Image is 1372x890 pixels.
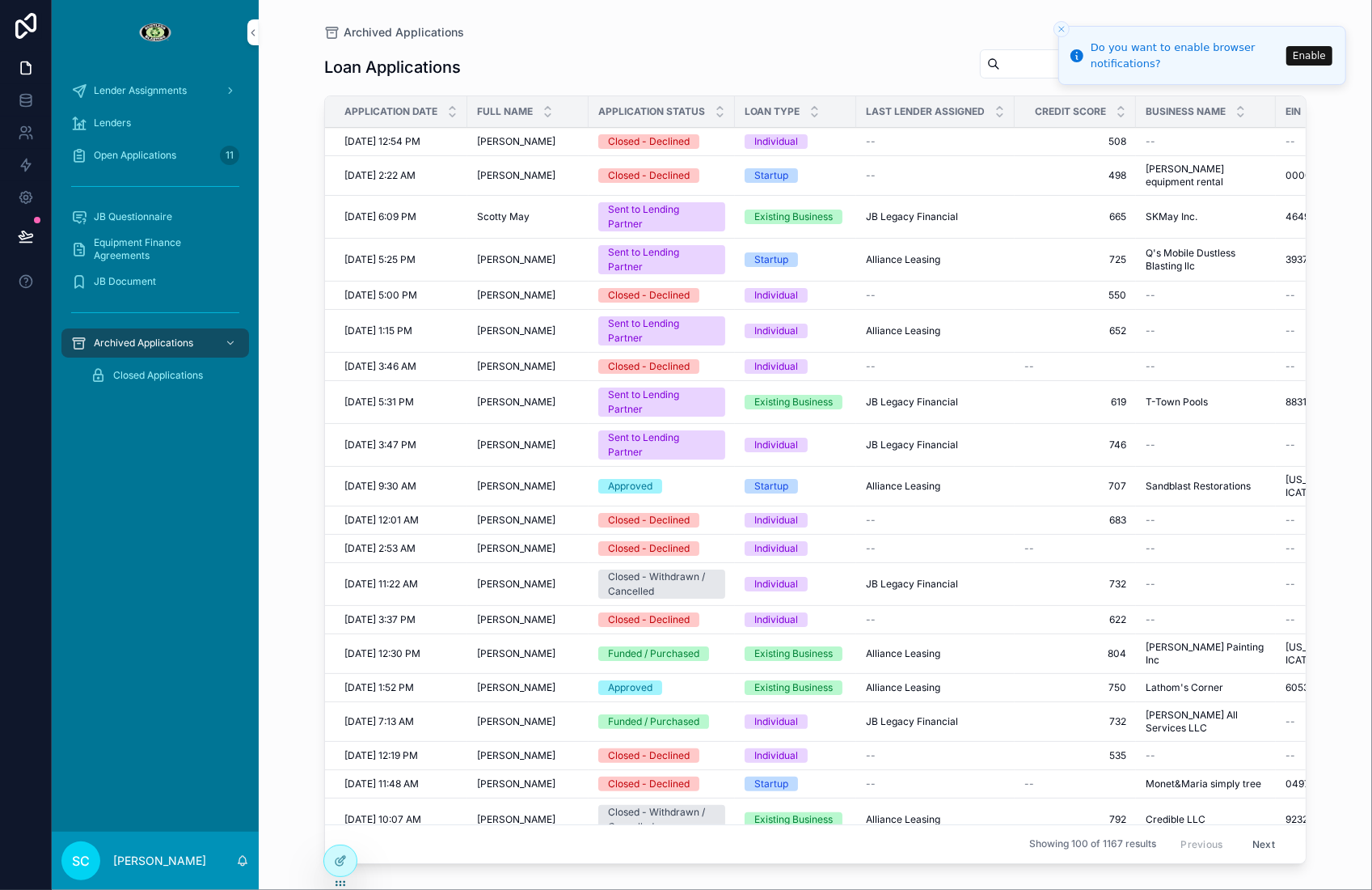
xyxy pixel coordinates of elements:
a: Sent to Lending Partner [598,245,725,274]
span: -- [1285,578,1295,591]
span: -- [1285,439,1295,451]
div: Closed - Declined [608,748,690,763]
span: 725 [1024,253,1126,266]
span: Lenders [94,117,131,129]
span: -- [1146,289,1155,302]
a: Closed - Declined [598,359,725,374]
div: Startup [754,479,788,494]
a: JB Legacy Financial [866,439,1005,451]
a: -- [1146,135,1266,148]
div: Approved [608,479,652,494]
a: [PERSON_NAME] [477,715,579,728]
span: [DATE] 6:09 PM [344,210,416,223]
a: [DATE] 12:19 PM [344,749,458,762]
div: scrollable content [52,65,259,411]
a: Q's Mobile Dustless Blasting llc [1146,247,1266,273]
a: Individual [745,577,846,591]
span: [DATE] 3:37 PM [344,613,416,626]
span: 000000 [1285,169,1324,182]
a: 707 [1024,480,1126,493]
span: Alliance Leasing [866,480,940,493]
a: 683 [1024,514,1126,527]
a: Alliance Leasing [866,253,1005,266]
a: -- [866,514,1005,527]
a: 508 [1024,135,1126,148]
span: -- [1146,514,1155,527]
div: Sent to Lending Partner [608,430,716,460]
a: [PERSON_NAME] [477,324,579,337]
a: [PERSON_NAME] [477,542,579,555]
a: [PERSON_NAME] [477,480,579,493]
span: Sandblast Restorations [1146,480,1251,493]
span: 393711661 [1285,253,1332,266]
a: -- [866,542,1005,555]
a: Alliance Leasing [866,324,1005,337]
a: Funded / Purchased [598,646,725,661]
span: -- [1146,613,1155,626]
div: Existing Business [754,395,833,409]
span: SKMay Inc. [1146,210,1197,223]
a: Lathom's Corner [1146,681,1266,694]
div: Individual [754,714,798,729]
a: JB Legacy Financial [866,210,1005,223]
div: Individual [754,513,798,528]
button: Enable [1286,46,1332,66]
span: JB Legacy Financial [866,715,958,728]
a: Lender Assignments [61,76,249,105]
a: Existing Business [745,395,846,409]
span: -- [1024,360,1034,373]
a: Individual [745,541,846,556]
a: -- [1024,542,1126,555]
a: 622 [1024,613,1126,626]
span: Lathom's Corner [1146,681,1223,694]
span: [PERSON_NAME] [477,439,555,451]
a: 746 [1024,439,1126,451]
a: Existing Business [745,680,846,695]
a: Sent to Lending Partner [598,388,725,417]
a: JB Legacy Financial [866,578,1005,591]
a: Equipment Finance Agreements [61,235,249,264]
span: JB Questionnaire [94,210,172,223]
span: -- [866,289,876,302]
div: Sent to Lending Partner [608,202,716,231]
span: -- [1146,324,1155,337]
a: [DATE] 12:54 PM [344,135,458,148]
a: Closed - Declined [598,513,725,528]
a: -- [866,289,1005,302]
span: -- [866,169,876,182]
div: Closed - Declined [608,513,690,528]
div: 11 [220,146,239,165]
div: Startup [754,168,788,183]
span: T-Town Pools [1146,396,1208,409]
a: 498 [1024,169,1126,182]
span: JB Legacy Financial [866,439,958,451]
a: Startup [745,252,846,267]
span: Alliance Leasing [866,681,940,694]
div: Individual [754,324,798,338]
span: Scotty May [477,210,530,223]
div: Closed - Declined [608,134,690,149]
span: [PERSON_NAME] equipment rental [1146,163,1266,189]
a: [PERSON_NAME] [477,396,579,409]
span: Archived Applications [94,337,193,350]
a: [DATE] 3:46 AM [344,360,458,373]
span: -- [1146,360,1155,373]
a: 732 [1024,715,1126,728]
a: Archived Applications [324,24,464,40]
a: [DATE] 1:52 PM [344,681,458,694]
a: [PERSON_NAME] [477,578,579,591]
a: [PERSON_NAME] Painting Inc [1146,641,1266,667]
a: 804 [1024,647,1126,660]
span: [DATE] 2:22 AM [344,169,416,182]
a: 750 [1024,681,1126,694]
div: Closed - Declined [608,359,690,374]
span: Lender Assignments [94,84,187,97]
a: Individual [745,438,846,452]
span: -- [1285,289,1295,302]
span: Alliance Leasing [866,324,940,337]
